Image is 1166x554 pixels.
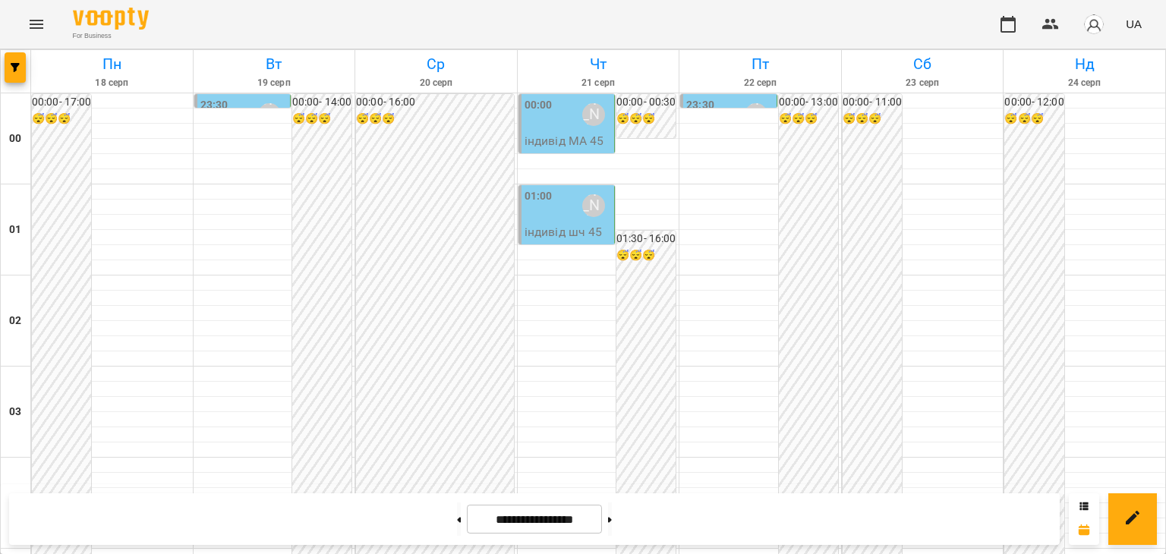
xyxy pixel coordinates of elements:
h6: Чт [520,52,677,76]
h6: 03 [9,404,21,420]
h6: 😴😴😴 [292,111,351,127]
h6: Пт [682,52,839,76]
h6: Пн [33,52,191,76]
h6: 00:00 - 12:00 [1004,94,1064,111]
button: UA [1120,10,1148,38]
h6: 20 серп [358,76,515,90]
h6: Нд [1006,52,1163,76]
h6: 22 серп [682,76,839,90]
div: Мосюра Лариса [258,103,281,126]
h6: 😴😴😴 [356,111,514,127]
img: avatar_s.png [1083,14,1105,35]
h6: Ср [358,52,515,76]
div: Мосюра Лариса [745,103,767,126]
span: UA [1126,16,1142,32]
label: 01:00 [525,188,553,205]
p: індивід шч 45 хв - [PERSON_NAME] [525,223,611,277]
h6: 19 серп [196,76,353,90]
h6: 23 серп [844,76,1001,90]
h6: 18 серп [33,76,191,90]
h6: 24 серп [1006,76,1163,90]
h6: 00:00 - 00:30 [616,94,676,111]
h6: 00:00 - 11:00 [843,94,902,111]
h6: 21 серп [520,76,677,90]
h6: 02 [9,313,21,329]
h6: 😴😴😴 [32,111,91,127]
div: Мосюра Лариса [582,194,605,217]
h6: 😴😴😴 [616,247,676,264]
h6: 😴😴😴 [616,111,676,127]
button: Menu [18,6,55,42]
h6: 00:00 - 14:00 [292,94,351,111]
label: 00:00 [525,97,553,114]
div: Мосюра Лариса [582,103,605,126]
h6: 00:00 - 17:00 [32,94,91,111]
h6: Сб [844,52,1001,76]
h6: 😴😴😴 [779,111,838,127]
label: 23:30 [686,97,714,114]
p: індивід МА 45 хв - [PERSON_NAME] [525,132,611,186]
h6: Вт [196,52,353,76]
h6: 😴😴😴 [843,111,902,127]
h6: 01:30 - 16:00 [616,231,676,247]
h6: 00:00 - 13:00 [779,94,838,111]
h6: 😴😴😴 [1004,111,1064,127]
h6: 00:00 - 16:00 [356,94,514,111]
h6: 01 [9,222,21,238]
h6: 00 [9,131,21,147]
label: 23:30 [200,97,228,114]
span: For Business [73,31,149,41]
img: Voopty Logo [73,8,149,30]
